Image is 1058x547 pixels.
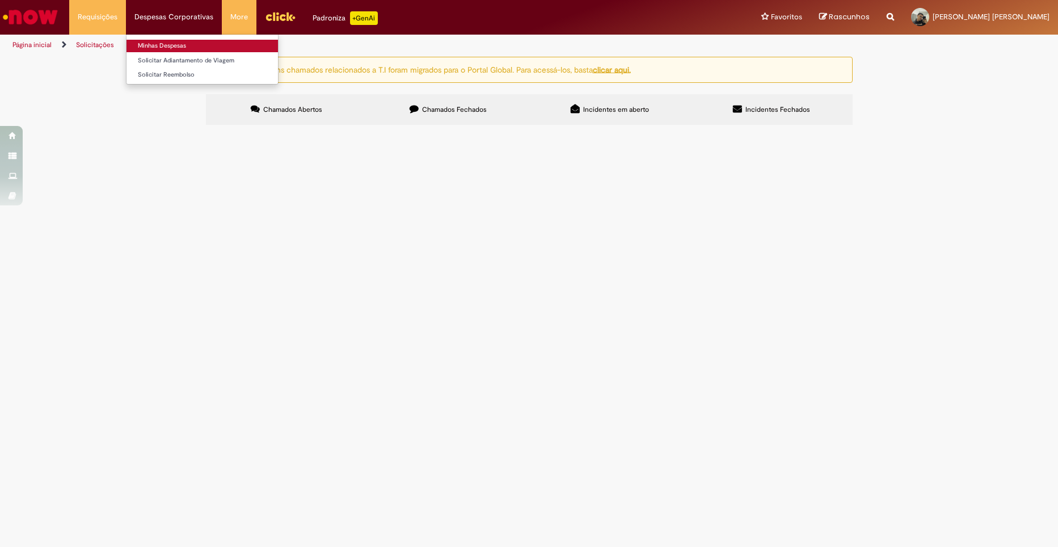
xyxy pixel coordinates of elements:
[263,105,322,114] span: Chamados Abertos
[771,11,802,23] span: Favoritos
[350,11,378,25] p: +GenAi
[593,64,631,74] a: clicar aqui.
[265,8,296,25] img: click_logo_yellow_360x200.png
[12,40,52,49] a: Página inicial
[127,69,278,81] a: Solicitar Reembolso
[230,11,248,23] span: More
[134,11,213,23] span: Despesas Corporativas
[933,12,1049,22] span: [PERSON_NAME] [PERSON_NAME]
[126,34,279,85] ul: Despesas Corporativas
[422,105,487,114] span: Chamados Fechados
[78,11,117,23] span: Requisições
[829,11,870,22] span: Rascunhos
[9,35,697,56] ul: Trilhas de página
[745,105,810,114] span: Incidentes Fechados
[127,54,278,67] a: Solicitar Adiantamento de Viagem
[819,12,870,23] a: Rascunhos
[127,40,278,52] a: Minhas Despesas
[313,11,378,25] div: Padroniza
[228,64,631,74] ng-bind-html: Atenção: alguns chamados relacionados a T.I foram migrados para o Portal Global. Para acessá-los,...
[1,6,60,28] img: ServiceNow
[76,40,114,49] a: Solicitações
[583,105,649,114] span: Incidentes em aberto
